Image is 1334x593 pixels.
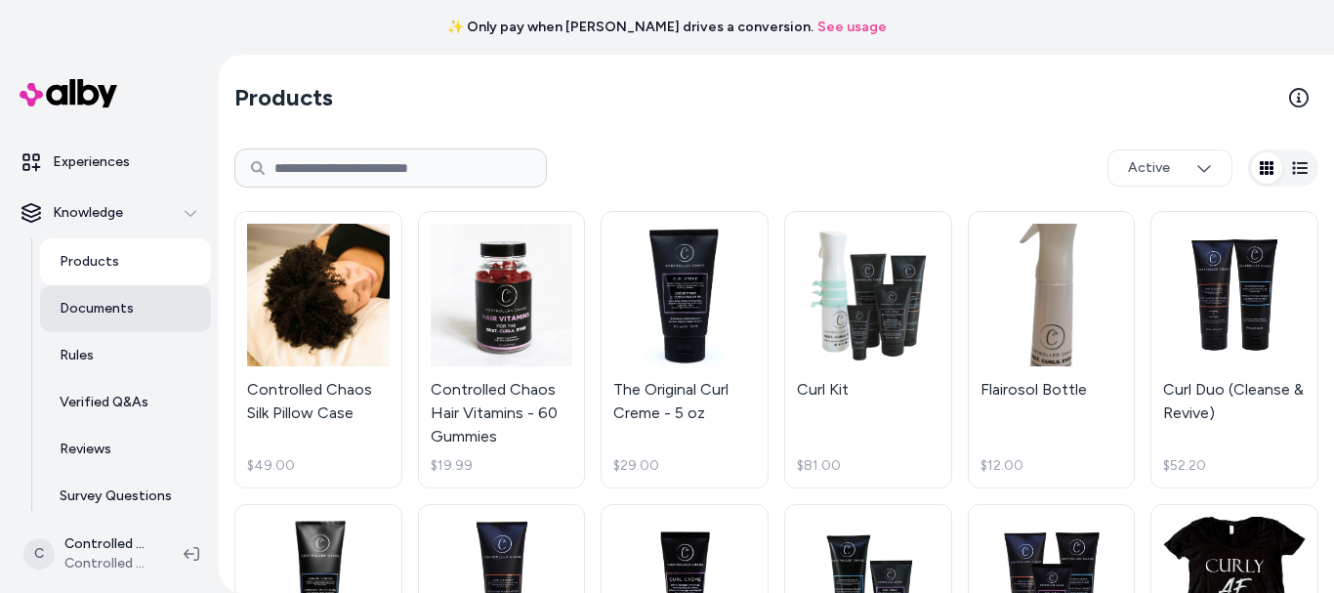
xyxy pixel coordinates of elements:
a: Controlled Chaos Silk Pillow CaseControlled Chaos Silk Pillow Case$49.00 [234,211,402,488]
span: ✨ Only pay when [PERSON_NAME] drives a conversion. [447,18,813,37]
a: Reviews [40,426,211,473]
p: Documents [60,299,134,318]
button: CControlled Chaos ShopifyControlled Chaos [12,523,168,585]
a: Verified Q&As [40,379,211,426]
span: C [23,538,55,570]
span: Controlled Chaos [64,554,152,573]
p: Survey Questions [60,487,172,506]
a: Flairosol BottleFlairosol Bottle$12.00 [968,211,1136,488]
p: Controlled Chaos Shopify [64,534,152,554]
a: Survey Questions [40,473,211,520]
a: Curl Duo (Cleanse & Revive)Curl Duo (Cleanse & Revive)$52.20 [1150,211,1318,488]
a: Controlled Chaos Hair Vitamins - 60 GummiesControlled Chaos Hair Vitamins - 60 Gummies$19.99 [418,211,586,488]
p: Experiences [53,152,130,172]
a: Products [40,238,211,285]
p: Reviews [60,440,111,459]
a: The Original Curl Creme - 5 ozThe Original Curl Creme - 5 oz$29.00 [601,211,769,488]
p: Products [60,252,119,272]
a: Rules [40,332,211,379]
a: See usage [817,18,887,37]
button: Active [1107,149,1232,187]
h2: Products [234,82,333,113]
a: Documents [40,285,211,332]
p: Rules [60,346,94,365]
p: Knowledge [53,203,123,223]
a: Curl KitCurl Kit$81.00 [784,211,952,488]
p: Verified Q&As [60,393,148,412]
img: alby Logo [20,79,117,107]
a: Experiences [8,139,211,186]
button: Knowledge [8,190,211,236]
